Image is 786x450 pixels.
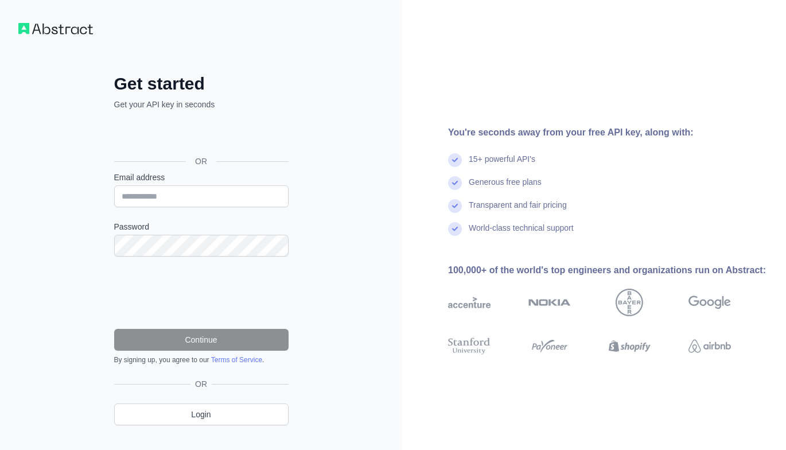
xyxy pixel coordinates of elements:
img: shopify [609,336,651,357]
p: Get your API key in seconds [114,99,289,110]
span: OR [186,156,216,167]
div: Sign in with Google. Opens in new tab [114,123,286,148]
img: check mark [448,222,462,236]
div: You're seconds away from your free API key, along with: [448,126,768,139]
img: check mark [448,176,462,190]
div: 15+ powerful API's [469,153,535,176]
img: google [688,289,731,316]
a: Login [114,404,289,425]
img: nokia [528,289,571,316]
span: OR [190,378,212,390]
iframe: reCAPTCHA [114,270,289,315]
img: stanford university [448,336,491,357]
img: check mark [448,153,462,167]
img: airbnb [688,336,731,357]
button: Continue [114,329,289,351]
div: World-class technical support [469,222,574,245]
img: accenture [448,289,491,316]
div: Transparent and fair pricing [469,199,567,222]
div: By signing up, you agree to our . [114,355,289,364]
a: Terms of Service [211,356,262,364]
div: 100,000+ of the world's top engineers and organizations run on Abstract: [448,263,768,277]
label: Email address [114,172,289,183]
iframe: Sign in with Google Button [108,123,292,148]
img: Workflow [18,23,93,34]
div: Generous free plans [469,176,542,199]
label: Password [114,221,289,232]
img: check mark [448,199,462,213]
h2: Get started [114,73,289,94]
img: payoneer [528,336,571,357]
img: bayer [616,289,643,316]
